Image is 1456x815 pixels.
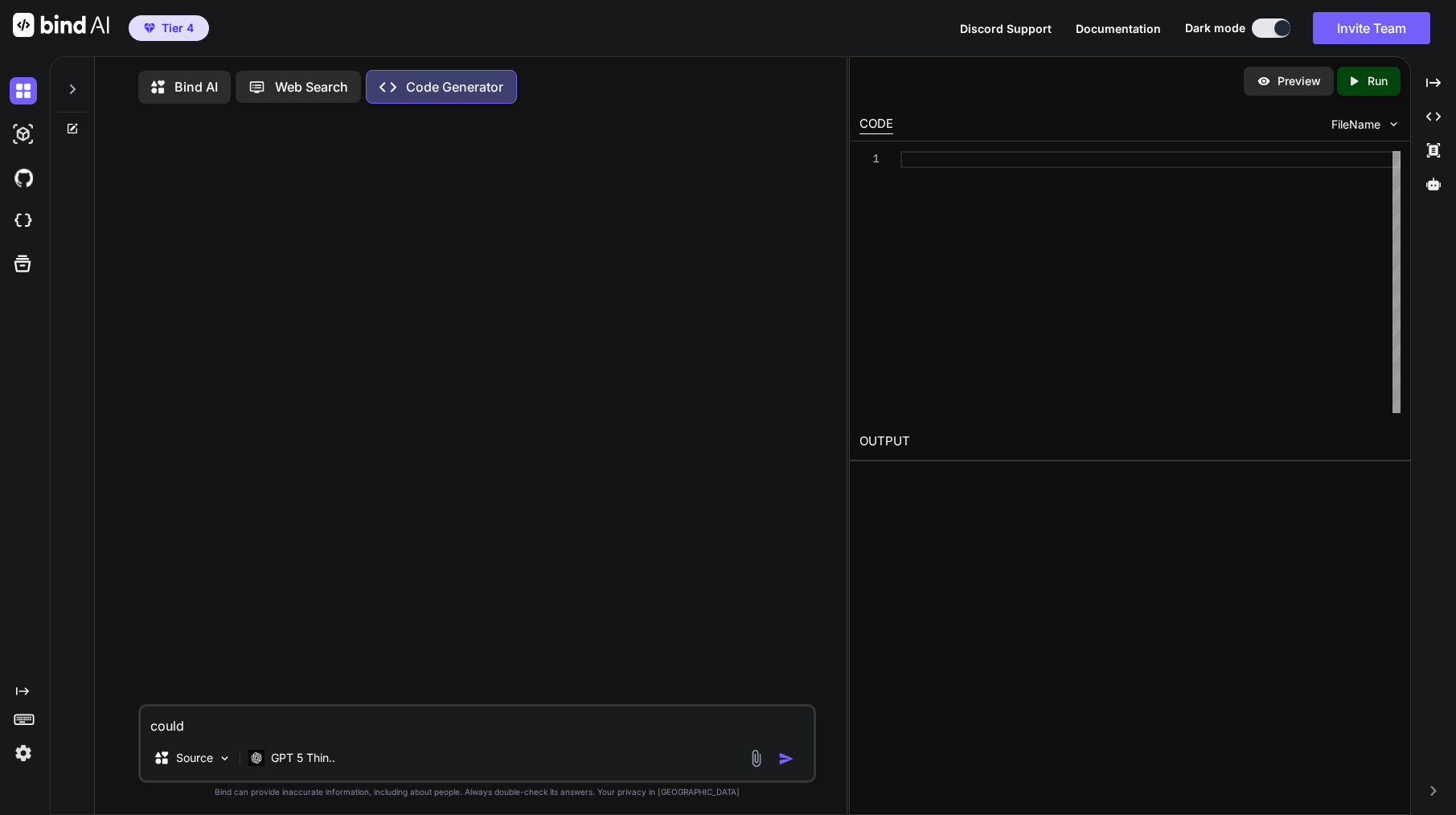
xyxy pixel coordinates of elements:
[162,20,194,36] span: Tier 4
[747,749,765,768] img: attachment
[859,115,893,134] div: CODE
[10,77,37,104] img: darkChat
[10,207,37,235] img: cloudideIcon
[850,423,1411,461] h2: OUTPUT
[1387,117,1401,131] img: chevron down
[960,20,1052,37] button: Discord Support
[138,786,816,798] p: Bind can provide inaccurate information, including about people. Always double-check its answers....
[13,13,109,37] img: Bind AI
[10,164,37,191] img: githubDark
[141,706,814,735] textarea: could
[10,739,37,767] img: settings
[1313,12,1430,44] button: Invite Team
[129,15,209,41] button: premiumTier 4
[248,750,265,765] img: GPT 5 Thinking High
[960,22,1052,35] span: Discord Support
[1076,22,1161,35] span: Documentation
[778,751,794,767] img: icon
[144,23,155,33] img: premium
[1331,117,1380,133] span: FileName
[176,750,213,766] p: Source
[859,151,880,168] div: 1
[271,750,335,766] p: GPT 5 Thin..
[406,77,503,96] p: Code Generator
[174,77,218,96] p: Bind AI
[218,752,232,765] img: Pick Models
[10,121,37,148] img: darkAi-studio
[275,77,348,96] p: Web Search
[1278,73,1321,89] p: Preview
[1368,73,1388,89] p: Run
[1076,20,1161,37] button: Documentation
[1257,74,1271,88] img: preview
[1185,20,1245,36] span: Dark mode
